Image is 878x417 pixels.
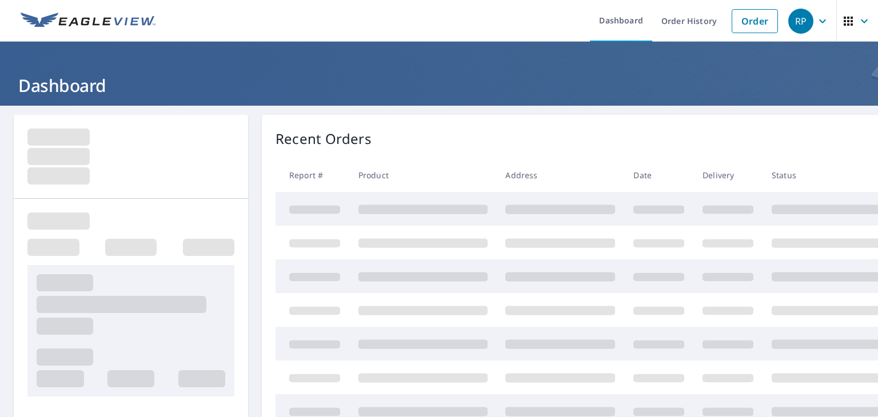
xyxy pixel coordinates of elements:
img: EV Logo [21,13,155,30]
th: Product [349,158,497,192]
th: Delivery [693,158,763,192]
th: Address [496,158,624,192]
div: RP [788,9,813,34]
p: Recent Orders [276,129,372,149]
h1: Dashboard [14,74,864,97]
th: Date [624,158,693,192]
a: Order [732,9,778,33]
th: Report # [276,158,349,192]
